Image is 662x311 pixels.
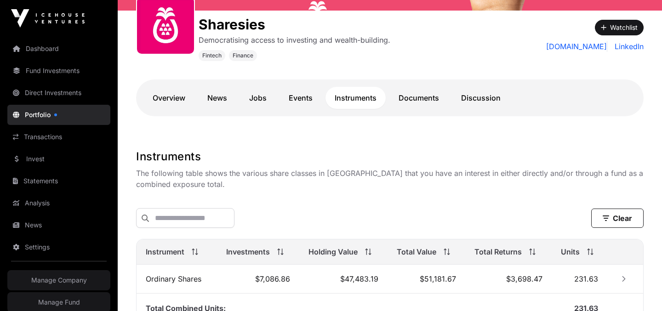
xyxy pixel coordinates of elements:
[141,0,190,50] img: sharesies_logo.jpeg
[7,149,110,169] a: Invest
[199,16,390,33] h1: Sharesies
[198,87,236,109] a: News
[611,41,644,52] a: LinkedIn
[143,87,636,109] nav: Tabs
[7,270,110,290] a: Manage Company
[388,265,465,294] td: $51,181.67
[452,87,510,109] a: Discussion
[202,52,222,59] span: Fintech
[7,39,110,59] a: Dashboard
[299,265,388,294] td: $47,483.19
[240,87,276,109] a: Jobs
[7,83,110,103] a: Direct Investments
[11,9,85,28] img: Icehouse Ventures Logo
[217,265,299,294] td: $7,086.86
[199,34,390,45] p: Democratising access to investing and wealth-building.
[136,149,644,164] h1: Instruments
[7,105,110,125] a: Portfolio
[561,246,580,257] span: Units
[465,265,552,294] td: $3,698.47
[146,246,184,257] span: Instrument
[308,246,358,257] span: Holding Value
[7,171,110,191] a: Statements
[136,168,644,190] p: The following table shows the various share classes in [GEOGRAPHIC_DATA] that you have an interes...
[7,61,110,81] a: Fund Investments
[7,127,110,147] a: Transactions
[280,87,322,109] a: Events
[233,52,253,59] span: Finance
[226,246,270,257] span: Investments
[7,193,110,213] a: Analysis
[389,87,448,109] a: Documents
[595,20,644,35] button: Watchlist
[397,246,436,257] span: Total Value
[591,209,644,228] button: Clear
[143,87,194,109] a: Overview
[474,246,522,257] span: Total Returns
[616,267,662,311] iframe: Chat Widget
[546,41,607,52] a: [DOMAIN_NAME]
[325,87,386,109] a: Instruments
[137,265,217,294] td: Ordinary Shares
[7,237,110,257] a: Settings
[574,274,598,283] span: 231.63
[7,215,110,235] a: News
